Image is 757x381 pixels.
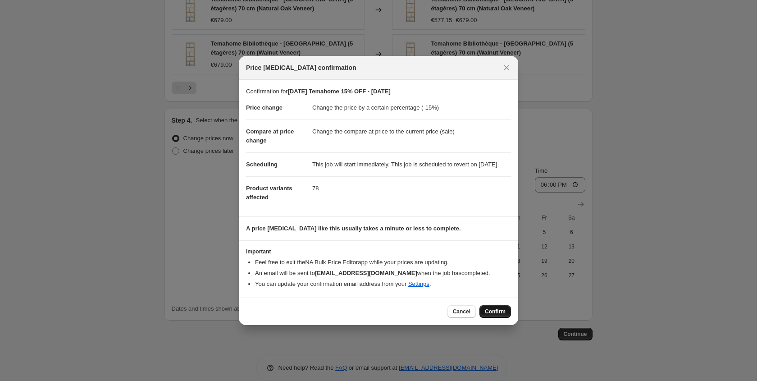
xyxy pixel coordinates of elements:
[246,248,511,255] h3: Important
[246,104,283,111] span: Price change
[485,308,506,315] span: Confirm
[287,88,390,95] b: [DATE] Temahome 15% OFF - [DATE]
[453,308,470,315] span: Cancel
[312,176,511,200] dd: 78
[479,305,511,318] button: Confirm
[255,269,511,278] li: An email will be sent to when the job has completed .
[246,87,511,96] p: Confirmation for
[246,185,292,201] span: Product variants affected
[408,280,429,287] a: Settings
[246,63,356,72] span: Price [MEDICAL_DATA] confirmation
[312,152,511,176] dd: This job will start immediately. This job is scheduled to revert on [DATE].
[312,96,511,119] dd: Change the price by a certain percentage (-15%)
[246,128,294,144] span: Compare at price change
[255,280,511,289] li: You can update your confirmation email address from your .
[312,119,511,143] dd: Change the compare at price to the current price (sale)
[315,270,417,276] b: [EMAIL_ADDRESS][DOMAIN_NAME]
[500,61,513,74] button: Close
[255,258,511,267] li: Feel free to exit the NA Bulk Price Editor app while your prices are updating.
[447,305,476,318] button: Cancel
[246,161,278,168] span: Scheduling
[246,225,461,232] b: A price [MEDICAL_DATA] like this usually takes a minute or less to complete.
